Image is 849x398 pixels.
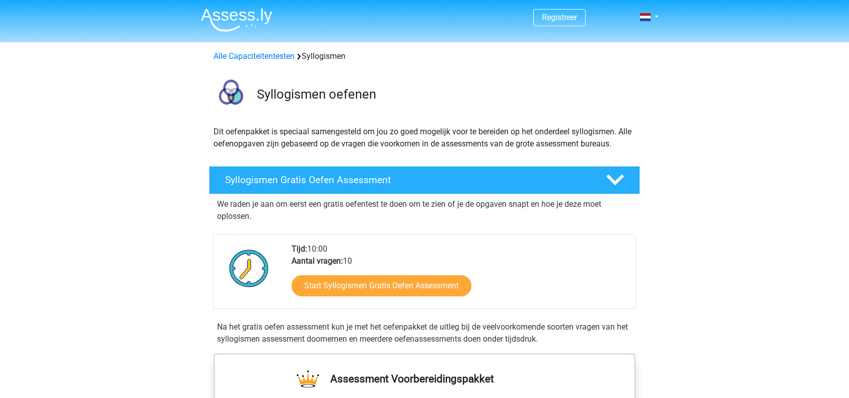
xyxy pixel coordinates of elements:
[205,166,644,194] a: Syllogismen Gratis Oefen Assessment
[209,74,252,117] img: syllogismen
[225,174,590,186] h4: Syllogismen Gratis Oefen Assessment
[224,243,274,293] img: Klok
[217,198,632,222] p: We raden je aan om eerst een gratis oefentest te doen om te zien of je de opgaven snapt en hoe je...
[214,51,295,61] a: Alle Capaciteitentesten
[214,126,635,150] p: Dit oefenpakket is speciaal samengesteld om jou zo goed mogelijk voor te bereiden op het onderdee...
[292,256,343,266] b: Aantal vragen:
[292,275,471,296] a: Start Syllogismen Gratis Oefen Assessment
[284,243,635,308] div: 10:00 10
[201,8,272,32] img: Assessly
[292,244,307,254] b: Tijd:
[209,50,640,62] div: Syllogismen
[213,321,636,345] div: Na het gratis oefen assessment kun je met het oefenpakket de uitleg bij de veelvoorkomende soorte...
[257,87,632,102] h3: Syllogismen oefenen
[542,13,577,22] a: Registreer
